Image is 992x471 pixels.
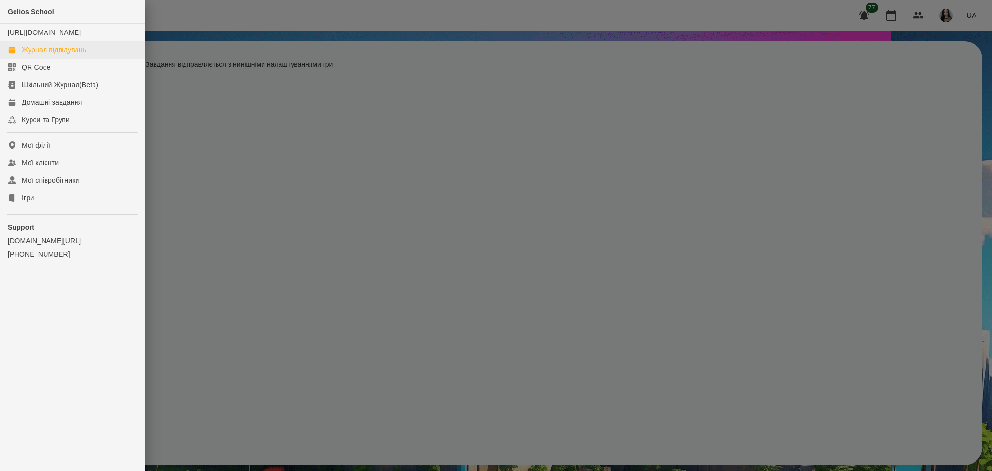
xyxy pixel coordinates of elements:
[8,250,137,259] a: [PHONE_NUMBER]
[22,141,50,150] div: Мої філії
[22,193,34,203] div: Ігри
[22,45,86,55] div: Журнал відвідувань
[8,29,81,36] a: [URL][DOMAIN_NAME]
[8,8,54,16] span: Gelios School
[22,115,70,125] div: Курси та Групи
[22,158,59,168] div: Мої клієнти
[22,63,51,72] div: QR Code
[22,97,82,107] div: Домашні завдання
[8,222,137,232] p: Support
[22,175,79,185] div: Мої співробітники
[22,80,98,90] div: Шкільний Журнал(Beta)
[8,236,137,246] a: [DOMAIN_NAME][URL]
